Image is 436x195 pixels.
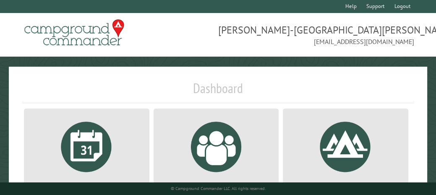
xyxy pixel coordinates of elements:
span: [PERSON_NAME]-[GEOGRAPHIC_DATA][PERSON_NAME] [EMAIL_ADDRESS][DOMAIN_NAME] [218,23,415,47]
h1: Dashboard [22,80,414,103]
img: Campground Commander [22,16,127,49]
small: © Campground Commander LLC. All rights reserved. [171,186,266,191]
a: View and edit your campsite data [293,115,398,194]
